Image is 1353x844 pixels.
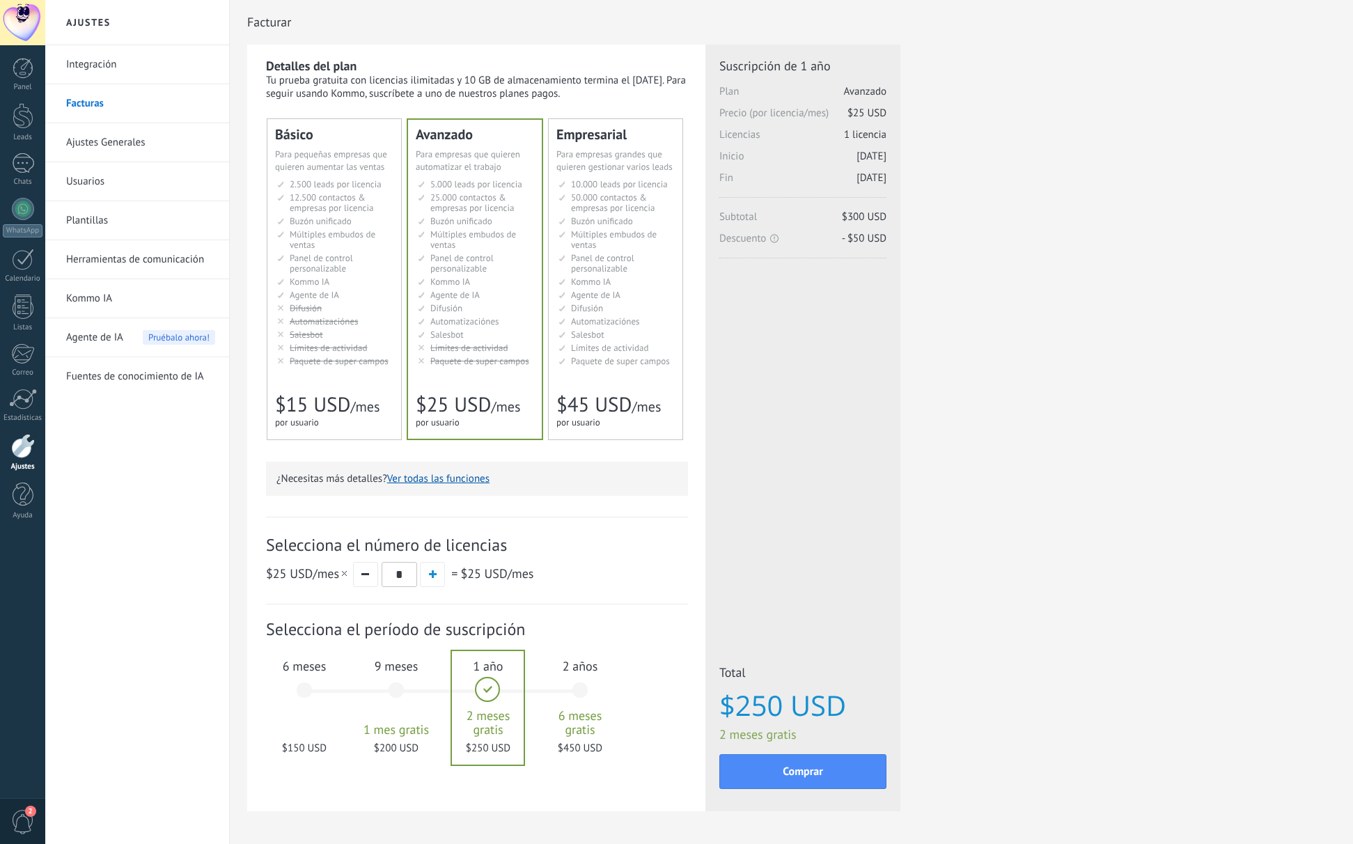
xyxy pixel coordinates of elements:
[266,58,357,74] b: Detalles del plan
[430,252,494,274] span: Panel de control personalizable
[290,228,375,251] span: Múltiples embudos de ventas
[290,355,389,367] span: Paquete de super campos
[66,45,215,84] a: Integración
[783,767,823,776] span: Comprar
[359,658,434,674] span: 9 meses
[556,127,675,141] div: Empresarial
[45,84,229,123] li: Facturas
[266,618,688,640] span: Selecciona el período de suscripción
[430,289,480,301] span: Agente de IA
[571,228,657,251] span: Múltiples embudos de ventas
[267,658,342,674] span: 6 meses
[266,565,350,581] span: /mes
[266,565,313,581] span: $25 USD
[45,357,229,396] li: Fuentes de conocimiento de IA
[416,127,534,141] div: Avanzado
[430,276,470,288] span: Kommo IA
[66,201,215,240] a: Plantillas
[571,215,633,227] span: Buzón unificado
[571,289,620,301] span: Agente de IA
[266,74,688,100] div: Tu prueba gratuita con licencias ilimitadas y 10 GB de almacenamiento termina el [DATE]. Para seg...
[857,150,886,163] span: [DATE]
[719,150,886,171] span: Inicio
[143,330,215,345] span: Pruébalo ahora!
[290,342,368,354] span: Límites de actividad
[571,315,640,327] span: Automatizaciónes
[290,276,329,288] span: Kommo IA
[290,192,373,214] span: 12.500 contactos & empresas por licencia
[571,329,604,341] span: Salesbot
[276,472,678,485] p: ¿Necesitas más detalles?
[3,178,43,187] div: Chats
[290,315,359,327] span: Automatizaciónes
[719,85,886,107] span: Plan
[719,690,886,721] span: $250 USD
[542,658,618,674] span: 2 años
[430,342,508,354] span: Límites de actividad
[66,123,215,162] a: Ajustes Generales
[3,133,43,142] div: Leads
[632,398,661,416] span: /mes
[45,240,229,279] li: Herramientas de comunicación
[66,318,215,357] a: Agente de IA Pruébalo ahora!
[290,178,382,190] span: 2.500 leads por licencia
[3,511,43,520] div: Ayuda
[571,302,603,314] span: Difusión
[66,162,215,201] a: Usuarios
[359,742,434,755] span: $200 USD
[45,279,229,318] li: Kommo IA
[842,232,886,245] span: - $50 USD
[719,58,886,74] span: Suscripción de 1 año
[416,416,460,428] span: por usuario
[3,368,43,377] div: Correo
[275,148,387,173] span: Para pequeñas empresas que quieren aumentar las ventas
[460,565,507,581] span: $25 USD
[25,806,36,817] span: 2
[66,279,215,318] a: Kommo IA
[430,355,529,367] span: Paquete de super campos
[571,192,655,214] span: 50.000 contactos & empresas por licencia
[719,128,886,150] span: Licencias
[842,210,886,224] span: $300 USD
[542,742,618,755] span: $450 USD
[275,391,350,418] span: $15 USD
[290,302,322,314] span: Difusión
[45,201,229,240] li: Plantillas
[267,742,342,755] span: $150 USD
[3,414,43,423] div: Estadísticas
[266,534,688,556] span: Selecciona el número de licencias
[844,85,886,98] span: Avanzado
[66,318,123,357] span: Agente de IA
[844,128,886,141] span: 1 licencia
[430,315,499,327] span: Automatizaciónes
[430,215,492,227] span: Buzón unificado
[571,252,634,274] span: Panel de control personalizable
[275,127,393,141] div: Básico
[430,329,464,341] span: Salesbot
[451,565,457,581] span: =
[350,398,380,416] span: /mes
[3,462,43,471] div: Ajustes
[571,178,668,190] span: 10.000 leads por licencia
[571,355,670,367] span: Paquete de super campos
[556,416,600,428] span: por usuario
[359,723,434,737] span: 1 mes gratis
[45,123,229,162] li: Ajustes Generales
[247,15,291,29] span: Facturar
[66,357,215,396] a: Fuentes de conocimiento de IA
[556,148,673,173] span: Para empresas grandes que quieren gestionar varios leads
[451,658,526,674] span: 1 año
[416,391,491,418] span: $25 USD
[416,148,520,173] span: Para empresas que quieren automatizar el trabajo
[387,472,490,485] button: Ver todas las funciones
[3,323,43,332] div: Listas
[66,240,215,279] a: Herramientas de comunicación
[3,274,43,283] div: Calendario
[430,228,516,251] span: Múltiples embudos de ventas
[290,252,353,274] span: Panel de control personalizable
[719,726,886,742] span: 2 meses gratis
[451,742,526,755] span: $250 USD
[430,302,462,314] span: Difusión
[847,107,886,120] span: $25 USD
[3,224,42,237] div: WhatsApp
